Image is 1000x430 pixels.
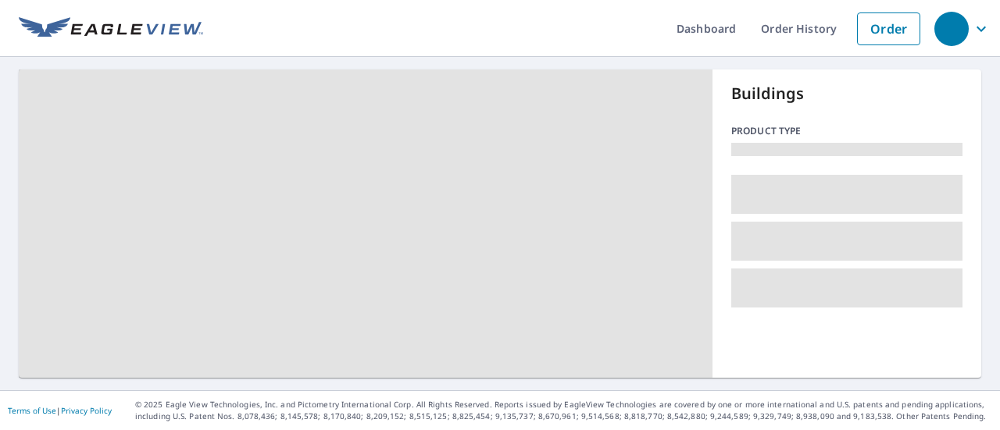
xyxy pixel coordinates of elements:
a: Order [857,12,920,45]
a: Terms of Use [8,405,56,416]
img: EV Logo [19,17,203,41]
p: Product type [731,124,962,138]
p: | [8,406,112,415]
p: © 2025 Eagle View Technologies, Inc. and Pictometry International Corp. All Rights Reserved. Repo... [135,399,992,422]
p: Buildings [731,82,962,105]
a: Privacy Policy [61,405,112,416]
